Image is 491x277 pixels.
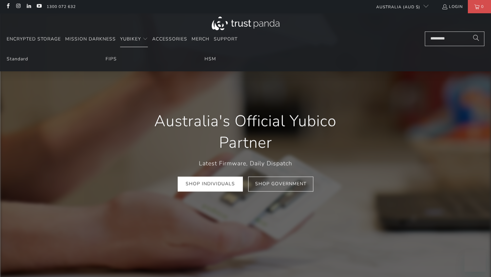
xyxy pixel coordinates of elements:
a: Standard [7,56,28,62]
input: Search... [425,32,484,46]
span: Merch [192,36,209,42]
a: FIPS [106,56,117,62]
a: Login [442,3,463,10]
a: HSM [204,56,216,62]
nav: Translation missing: en.navigation.header.main_nav [7,32,238,47]
a: Encrypted Storage [7,32,61,47]
a: Shop Individuals [178,176,243,191]
p: Latest Firmware, Daily Dispatch [136,159,355,169]
a: 1300 072 632 [47,3,76,10]
a: Trust Panda Australia on Instagram [15,4,21,9]
iframe: Button to launch messaging window [465,250,486,272]
a: Shop Government [248,176,313,191]
a: Support [214,32,238,47]
span: Accessories [152,36,187,42]
summary: YubiKey [120,32,148,47]
a: Trust Panda Australia on Facebook [5,4,11,9]
span: Encrypted Storage [7,36,61,42]
a: Merch [192,32,209,47]
img: Trust Panda Australia [212,17,280,30]
span: Mission Darkness [65,36,116,42]
a: Trust Panda Australia on LinkedIn [26,4,31,9]
span: Support [214,36,238,42]
h1: Australia's Official Yubico Partner [136,110,355,154]
span: YubiKey [120,36,141,42]
button: Search [468,32,484,46]
a: Mission Darkness [65,32,116,47]
a: Accessories [152,32,187,47]
a: Trust Panda Australia on YouTube [36,4,42,9]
